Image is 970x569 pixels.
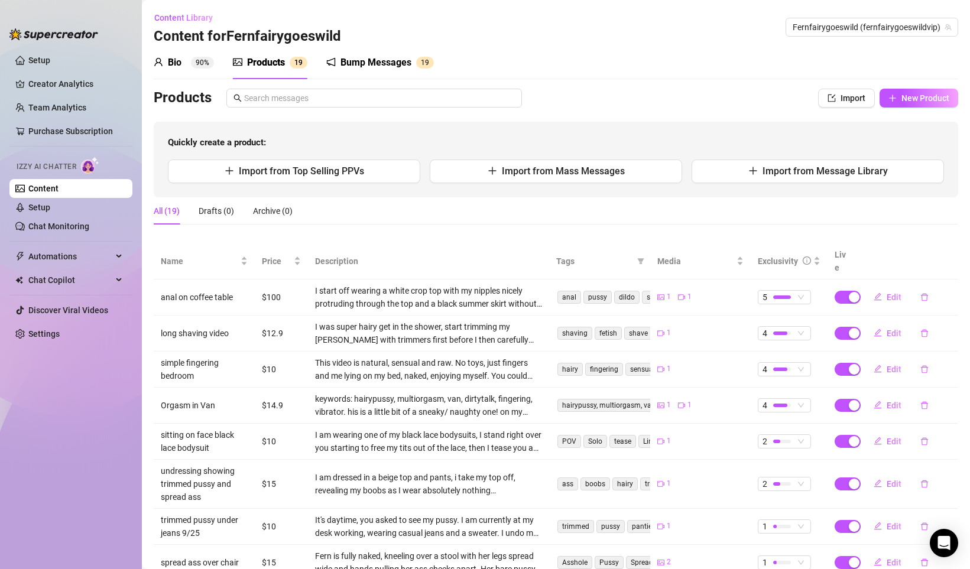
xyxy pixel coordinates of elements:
[887,401,901,410] span: Edit
[315,284,542,310] div: I start off wearing a white crop top with my nipples nicely protruding through the top and a blac...
[920,480,929,488] span: delete
[308,243,549,279] th: Description
[430,160,682,183] button: Import from Mass Messages
[154,460,255,509] td: undressing showing trimmed pussy and spread ass
[678,402,685,409] span: video-camera
[667,291,671,303] span: 1
[609,435,636,448] span: tease
[315,471,542,497] div: I am dressed in a beige top and pants, i take my top off, revealing my boobs as I wear absolutely...
[748,166,758,175] span: plus
[911,517,938,536] button: delete
[763,477,767,490] span: 2
[154,316,255,352] td: long shaving video
[557,291,581,304] span: anal
[657,366,664,373] span: video-camera
[887,479,901,489] span: Edit
[874,479,882,487] span: edit
[763,363,767,376] span: 4
[667,399,671,411] span: 1
[874,292,882,301] span: edit
[911,432,938,451] button: delete
[290,57,307,69] sup: 19
[557,520,594,533] span: trimmed
[191,57,214,69] sup: 90%
[642,291,679,304] span: soloplay
[637,258,644,265] span: filter
[557,327,592,340] span: shaving
[28,74,123,93] a: Creator Analytics
[763,435,767,448] span: 2
[502,165,625,177] span: Import from Mass Messages
[585,363,623,376] span: fingering
[28,203,50,212] a: Setup
[262,255,291,268] span: Price
[763,520,767,533] span: 1
[255,316,308,352] td: $12.9
[255,243,308,279] th: Price
[828,243,857,279] th: Live
[557,477,578,490] span: ass
[28,222,89,231] a: Chat Monitoring
[763,327,767,340] span: 4
[864,288,911,307] button: Edit
[154,89,212,108] h3: Products
[874,437,882,445] span: edit
[239,165,364,177] span: Import from Top Selling PPVs
[595,556,624,569] span: Pussy
[556,255,632,268] span: Tags
[920,437,929,446] span: delete
[315,513,542,539] div: It's daytime, you asked to see my pussy. I am currently at my desk working, wearing casual jeans ...
[667,521,671,532] span: 1
[874,401,882,409] span: edit
[874,329,882,337] span: edit
[244,92,515,105] input: Search messages
[864,360,911,379] button: Edit
[864,324,911,343] button: Edit
[583,291,612,304] span: pussy
[864,517,911,536] button: Edit
[793,18,951,36] span: Fernfairygoeswild (fernfairygoeswildvip)
[687,399,692,411] span: 1
[315,428,542,454] div: I am wearing one of my black lace bodysuits, I stand right over you starting to free my tits out ...
[28,329,60,339] a: Settings
[557,399,749,412] span: hairypussy, multiorgasm, van, dirtytalk, fingering, vibrator,
[154,424,255,460] td: sitting on face black lace bodysuit
[758,255,798,268] div: Exclusivity
[17,161,76,173] span: Izzy AI Chatter
[667,478,671,489] span: 1
[692,160,944,183] button: Import from Message Library
[81,157,99,174] img: AI Chatter
[864,432,911,451] button: Edit
[28,103,86,112] a: Team Analytics
[667,363,671,375] span: 1
[678,294,685,301] span: video-camera
[864,474,911,493] button: Edit
[28,271,112,290] span: Chat Copilot
[763,399,767,412] span: 4
[233,94,242,102] span: search
[624,327,653,340] span: shave
[299,58,303,67] span: 9
[255,388,308,424] td: $14.9
[255,424,308,460] td: $10
[557,363,583,376] span: hairy
[9,28,98,40] img: logo-BBDzfeDw.svg
[253,204,293,217] div: Archive (0)
[911,324,938,343] button: delete
[421,58,425,67] span: 1
[315,356,542,382] div: This video is natural, sensual and raw. No toys, just fingers and me lying on my bed, naked, enjo...
[930,529,958,557] div: Open Intercom Messenger
[911,360,938,379] button: delete
[154,27,341,46] h3: Content for Fernfairygoeswild
[920,522,929,531] span: delete
[625,363,660,376] span: sensual
[638,435,673,448] span: Lingerie
[199,204,234,217] div: Drafts (0)
[168,137,266,148] strong: Quickly create a product:
[650,243,751,279] th: Media
[154,279,255,316] td: anal on coffee table
[920,293,929,301] span: delete
[557,556,592,569] span: Asshole
[667,327,671,339] span: 1
[657,559,664,566] span: picture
